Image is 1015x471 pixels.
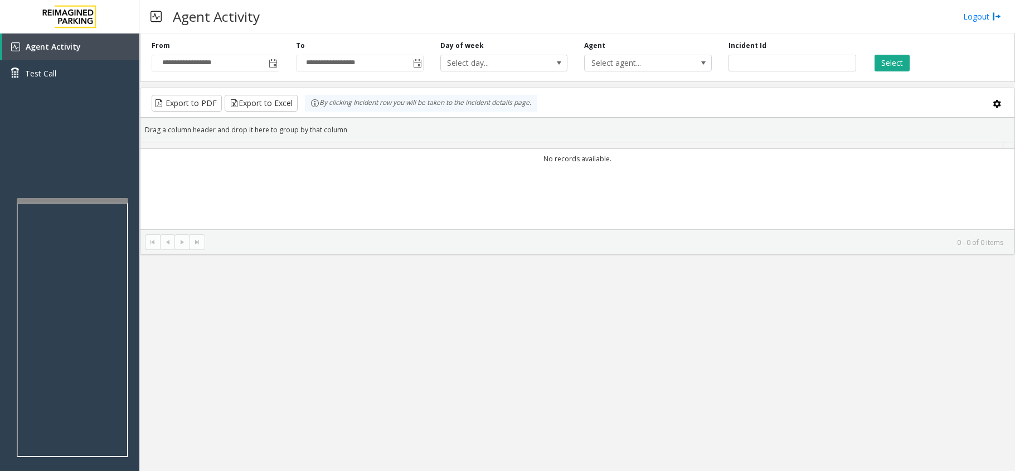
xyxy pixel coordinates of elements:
[140,142,1014,229] div: Data table
[11,42,20,51] img: 'icon'
[225,95,298,112] button: Export to Excel
[150,3,162,30] img: pageIcon
[167,3,265,30] h3: Agent Activity
[584,41,605,51] label: Agent
[440,41,484,51] label: Day of week
[310,99,319,108] img: infoIcon.svg
[2,33,139,60] a: Agent Activity
[441,55,542,71] span: Select day...
[305,95,537,112] div: By clicking Incident row you will be taken to the incident details page.
[152,95,222,112] button: Export to PDF
[875,55,910,71] button: Select
[26,41,81,52] span: Agent Activity
[296,41,305,51] label: To
[729,41,766,51] label: Incident Id
[411,55,423,71] span: Toggle popup
[266,55,279,71] span: Toggle popup
[25,68,56,79] span: Test Call
[992,11,1001,22] img: logout
[963,11,1001,22] a: Logout
[212,238,1003,247] kendo-pager-info: 0 - 0 of 0 items
[140,120,1014,140] div: Drag a column header and drop it here to group by that column
[140,149,1014,169] td: No records available.
[585,55,686,71] span: Select agent...
[152,41,170,51] label: From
